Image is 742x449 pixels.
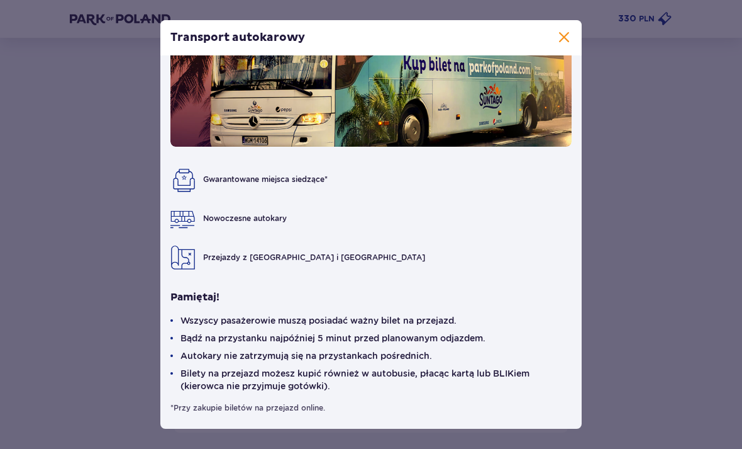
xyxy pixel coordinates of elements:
[180,332,485,344] p: Bądź na przystanku najpóźniej 5 minut przed planowanym odjazdem.
[203,174,328,184] span: Gwarantowane miejsca siedzące*
[170,402,325,414] p: *Przy zakupie biletów na przejazd online.
[203,253,425,262] span: Przejazdy z [GEOGRAPHIC_DATA] i [GEOGRAPHIC_DATA]
[170,206,196,231] img: Bus icon
[203,213,287,223] span: Nowoczesne autokary
[180,314,457,327] p: Wszyscy pasażerowie muszą posiadać ważny bilet na przejazd.
[170,167,196,192] img: Bus seat icon
[180,367,572,392] p: Bilety na przejazd możesz kupić również w autobusie, płacąc kartą lub BLIKiem (kierowca nie przyj...
[180,350,432,362] p: Autokary nie zatrzymują się na przystankach pośrednich.
[170,245,196,270] img: Map icon
[170,30,305,45] p: Transport autokarowy
[170,290,219,304] p: Pamiętaj!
